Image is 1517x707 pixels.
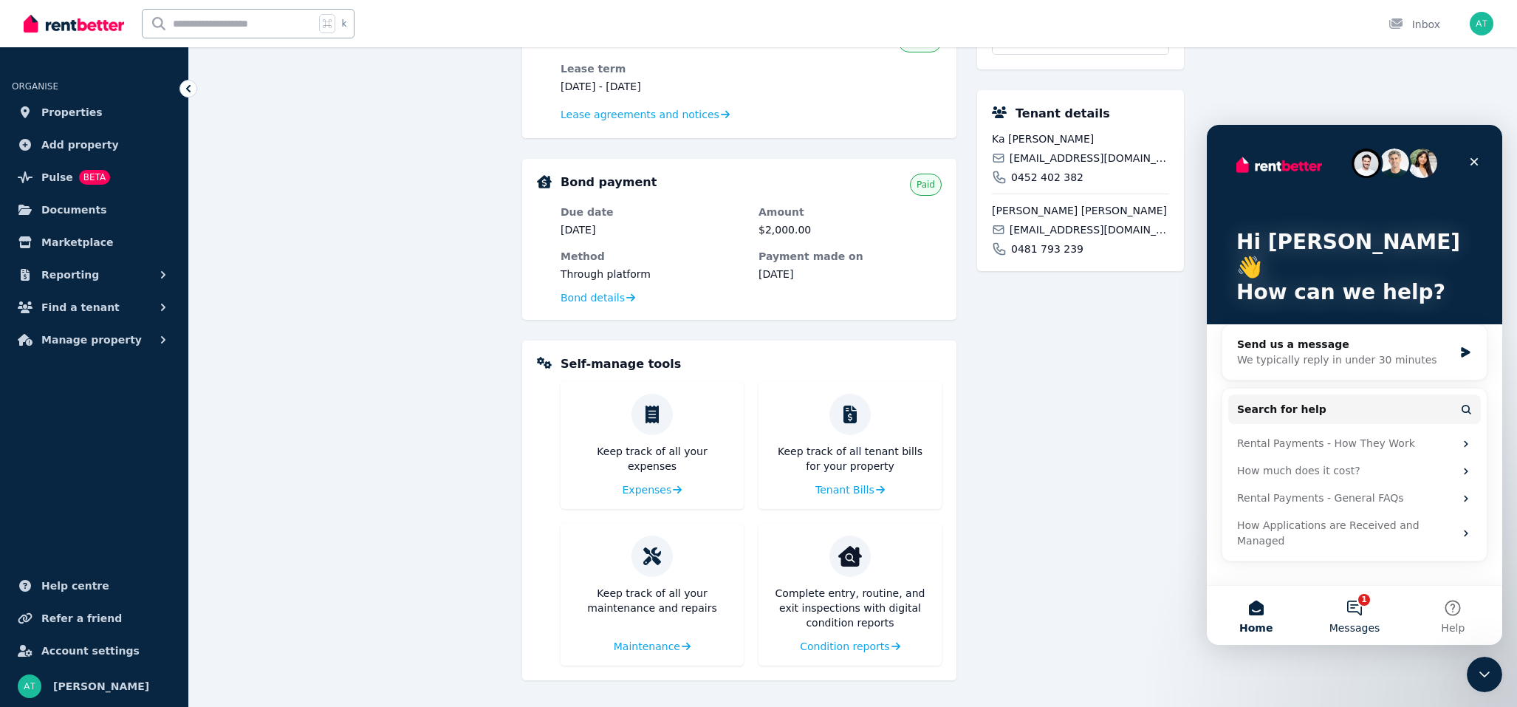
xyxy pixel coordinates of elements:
h5: Bond payment [561,174,657,191]
iframe: Intercom live chat [1467,657,1502,692]
span: Lease agreements and notices [561,107,719,122]
span: Tenant Bills [815,482,874,497]
dt: Method [561,249,744,264]
img: RentBetter [24,13,124,35]
a: Bond details [561,290,635,305]
h5: Tenant details [1016,105,1110,123]
a: Refer a friend [12,604,177,633]
a: Help centre [12,571,177,601]
span: Properties [41,103,103,121]
span: Add property [41,136,119,154]
img: Bond Details [537,175,552,188]
a: Tenant Bills [815,482,885,497]
a: Account settings [12,636,177,666]
span: Expenses [623,482,672,497]
span: k [341,18,346,30]
span: [EMAIL_ADDRESS][DOMAIN_NAME] [1010,222,1169,237]
a: Marketplace [12,228,177,257]
a: Lease agreements and notices [561,107,730,122]
div: Inbox [1388,17,1440,32]
img: Angelie Tuazon [18,674,41,698]
span: Ka [PERSON_NAME] [992,132,1169,146]
iframe: Intercom live chat [1207,125,1502,645]
p: Complete entry, routine, and exit inspections with digital condition reports [770,586,930,630]
a: Condition reports [800,639,900,654]
dt: Lease term [561,61,744,76]
p: Keep track of all your expenses [572,444,732,474]
span: Reporting [41,266,99,284]
span: Refer a friend [41,609,122,627]
a: Documents [12,195,177,225]
dd: [DATE] [561,222,744,237]
a: PulseBETA [12,163,177,192]
dt: Due date [561,205,744,219]
span: BETA [79,170,110,185]
span: 0481 793 239 [1011,242,1083,256]
span: Condition reports [800,639,889,654]
span: Bond details [561,290,625,305]
dt: Amount [758,205,942,219]
dd: $2,000.00 [758,222,942,237]
span: Account settings [41,642,140,660]
dd: Through platform [561,267,744,281]
a: Properties [12,98,177,127]
img: Angelie Tuazon [1470,12,1493,35]
span: Maintenance [614,639,680,654]
dd: [DATE] - [DATE] [561,79,744,94]
button: Find a tenant [12,293,177,322]
a: Maintenance [614,639,691,654]
span: Pulse [41,168,73,186]
span: Help centre [41,577,109,595]
span: [PERSON_NAME] [PERSON_NAME] [992,203,1169,218]
dt: Payment made on [758,249,942,264]
span: [EMAIL_ADDRESS][DOMAIN_NAME] [1010,151,1169,165]
span: Paid [917,179,935,191]
span: Find a tenant [41,298,120,316]
h5: Self-manage tools [561,355,681,373]
span: Manage property [41,331,142,349]
span: 0452 402 382 [1011,170,1083,185]
button: Reporting [12,260,177,290]
span: ORGANISE [12,81,58,92]
span: Documents [41,201,107,219]
span: [PERSON_NAME] [53,677,149,695]
a: Add property [12,130,177,160]
p: Keep track of all your maintenance and repairs [572,586,732,615]
p: Keep track of all tenant bills for your property [770,444,930,474]
button: Manage property [12,325,177,355]
dd: [DATE] [758,267,942,281]
img: Condition reports [838,544,862,568]
a: Expenses [623,482,682,497]
span: Marketplace [41,233,113,251]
